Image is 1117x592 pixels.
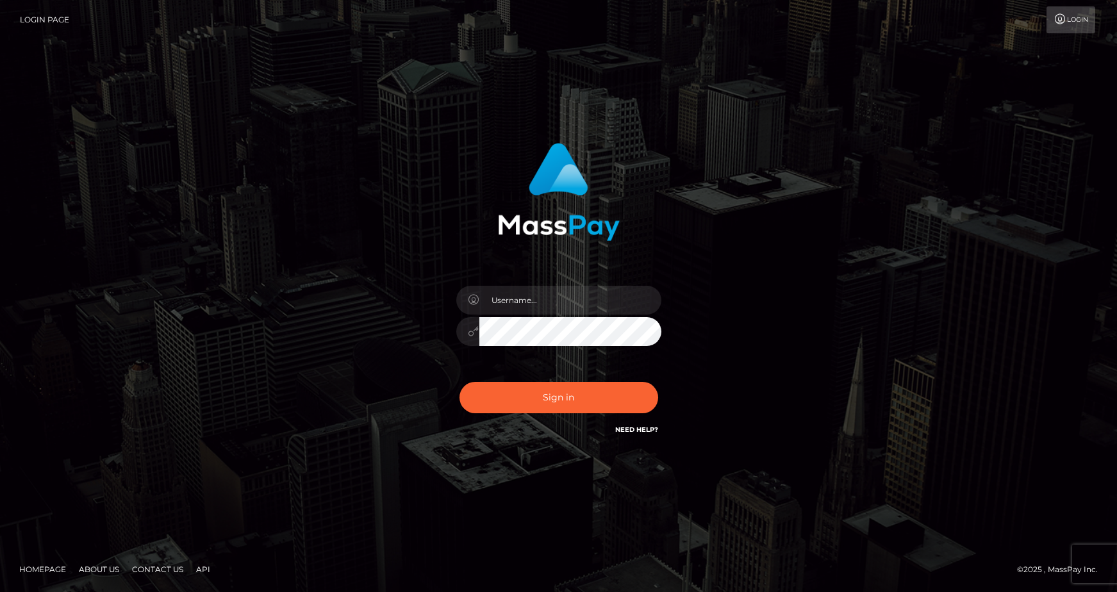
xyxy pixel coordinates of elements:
[498,143,620,241] img: MassPay Login
[459,382,658,413] button: Sign in
[1017,563,1107,577] div: © 2025 , MassPay Inc.
[479,286,661,315] input: Username...
[615,425,658,434] a: Need Help?
[191,559,215,579] a: API
[1047,6,1095,33] a: Login
[20,6,69,33] a: Login Page
[14,559,71,579] a: Homepage
[74,559,124,579] a: About Us
[127,559,188,579] a: Contact Us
